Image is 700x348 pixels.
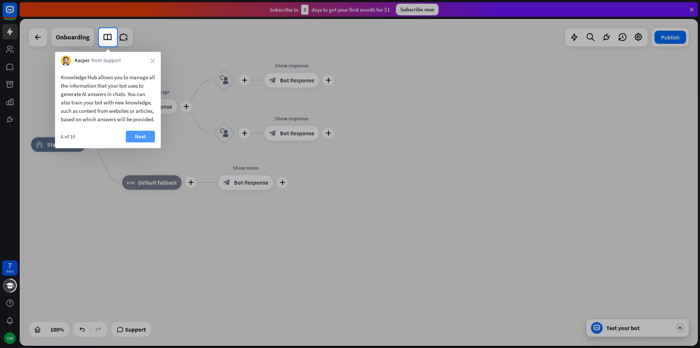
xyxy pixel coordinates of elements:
span: Kacper [75,57,90,64]
span: from Support [92,57,121,64]
div: Knowledge Hub allows you to manage all the information that your bot uses to generate AI answers ... [61,73,155,123]
button: Open LiveChat chat widget [6,3,28,25]
button: Next [126,131,155,142]
div: 6 of 10 [61,133,75,140]
i: close [151,58,155,63]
